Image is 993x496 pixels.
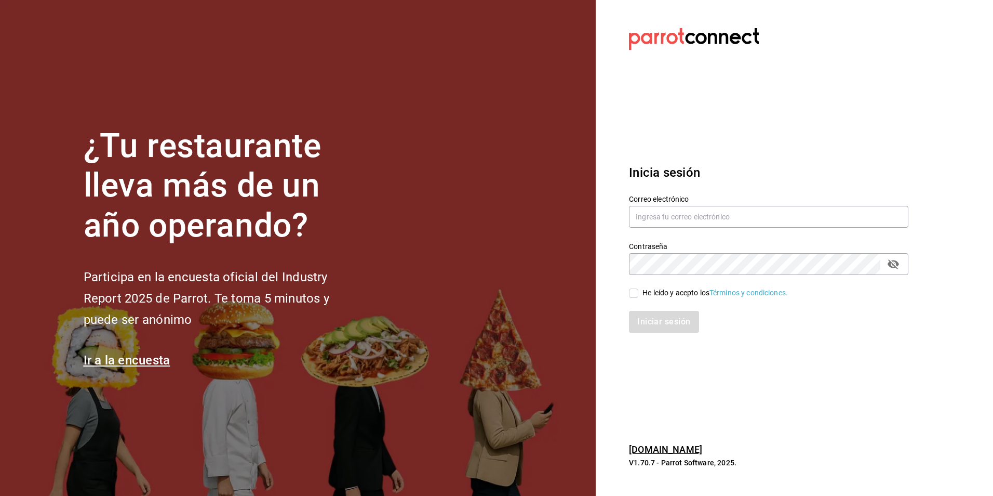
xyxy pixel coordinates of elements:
a: [DOMAIN_NAME] [629,444,702,455]
h1: ¿Tu restaurante lleva más de un año operando? [84,126,364,246]
h3: Inicia sesión [629,163,908,182]
input: Ingresa tu correo electrónico [629,206,908,228]
h2: Participa en la encuesta oficial del Industry Report 2025 de Parrot. Te toma 5 minutos y puede se... [84,267,364,330]
label: Contraseña [629,242,908,250]
a: Términos y condiciones. [709,289,788,297]
label: Correo electrónico [629,195,908,202]
a: Ir a la encuesta [84,353,170,368]
button: passwordField [884,255,902,273]
div: He leído y acepto los [642,288,788,298]
p: V1.70.7 - Parrot Software, 2025. [629,458,908,468]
